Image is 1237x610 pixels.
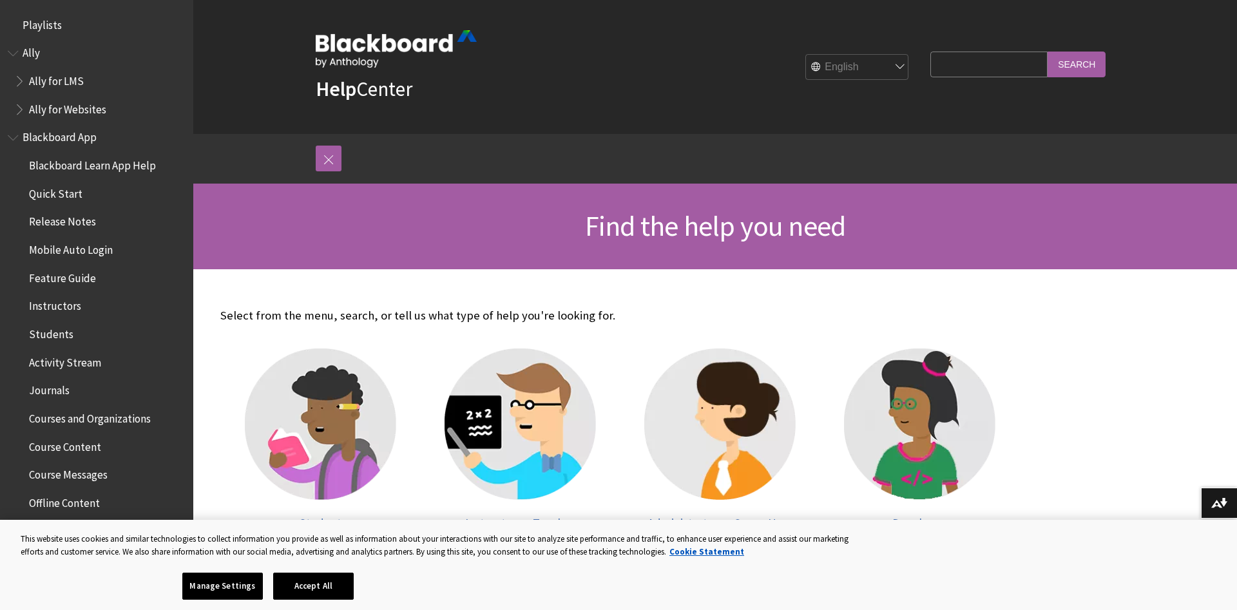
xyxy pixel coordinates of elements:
a: Developer [832,348,1006,529]
button: Manage Settings [182,573,263,600]
a: More information about your privacy, opens in a new tab [669,546,744,557]
span: Blackboard Learn App Help [29,155,156,172]
span: Playlists [23,14,62,32]
img: Blackboard by Anthology [316,30,477,68]
span: Mobile Auto Login [29,239,113,256]
a: Instructor Instructor or Teacher [433,348,607,529]
span: Feature Guide [29,267,96,285]
span: Quick Start [29,183,82,200]
span: Instructors [29,296,81,313]
span: Ally for Websites [29,99,106,116]
button: Accept All [273,573,354,600]
img: Instructor [445,348,596,500]
span: Student [300,515,341,530]
p: Select from the menu, search, or tell us what type of help you're looking for. [220,307,1019,324]
span: Release Notes [29,211,96,229]
span: Course Content [29,436,101,453]
nav: Book outline for Playlists [8,14,186,36]
div: This website uses cookies and similar technologies to collect information you provide as well as ... [21,533,866,558]
a: Student Student [233,348,407,529]
span: Developer [892,515,946,530]
input: Search [1048,52,1106,77]
span: Course Messages [29,464,108,482]
img: Student [245,348,396,500]
a: Administrator Administrator or Super User [633,348,807,529]
span: Offline Content [29,492,100,510]
span: Students [29,323,73,341]
span: Administrator or Super User [647,515,792,530]
span: Blackboard App [23,127,97,144]
span: Journals [29,380,70,397]
img: Administrator [644,348,796,500]
span: Find the help you need [585,208,845,243]
strong: Help [316,76,356,102]
span: Courses and Organizations [29,408,151,425]
span: Ally [23,43,40,60]
span: Instructor or Teacher [465,515,575,530]
select: Site Language Selector [806,54,909,80]
span: Ally for LMS [29,70,84,88]
nav: Book outline for Anthology Ally Help [8,43,186,120]
a: HelpCenter [316,76,412,102]
span: Activity Stream [29,352,101,369]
